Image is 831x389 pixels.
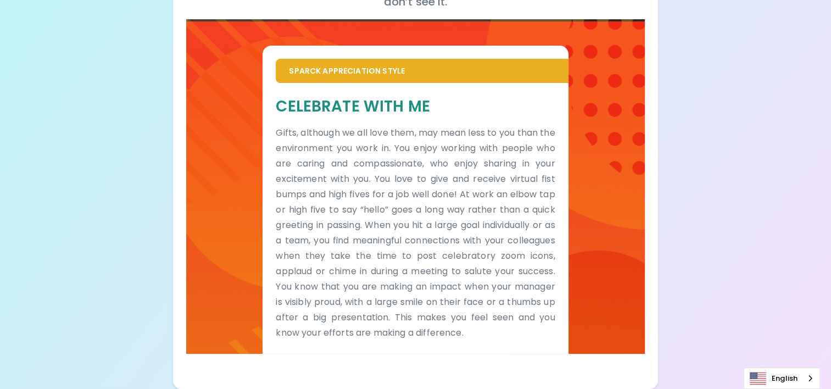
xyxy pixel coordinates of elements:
[289,65,555,76] p: Sparck Appreciation Style
[744,368,820,389] div: Language
[276,125,555,341] p: Gifts, although we all love them, may mean less to you than the environment you work in. You enjo...
[276,96,555,116] h5: Celebrate With Me
[744,368,819,388] a: English
[744,368,820,389] aside: Language selected: English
